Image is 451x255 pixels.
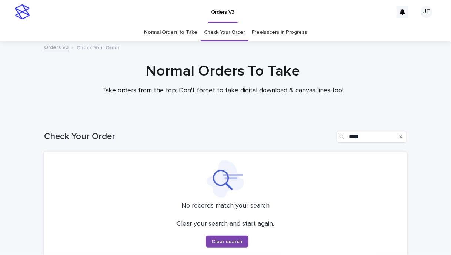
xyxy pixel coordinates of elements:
[206,236,248,248] button: Clear search
[252,24,307,41] a: Freelancers in Progress
[44,131,334,142] h1: Check Your Order
[44,43,69,51] a: Orders V3
[53,202,398,210] p: No records match your search
[212,239,243,244] span: Clear search
[337,131,407,143] input: Search
[204,24,245,41] a: Check Your Order
[41,62,404,80] h1: Normal Orders To Take
[177,220,274,228] p: Clear your search and start again.
[144,24,197,41] a: Normal Orders to Take
[75,87,371,95] p: Take orders from the top. Don't forget to take digital download & canvas lines too!
[77,43,120,51] p: Check Your Order
[15,4,30,19] img: stacker-logo-s-only.png
[421,6,432,18] div: JE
